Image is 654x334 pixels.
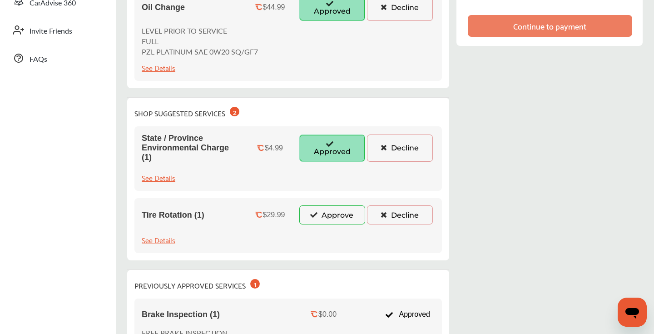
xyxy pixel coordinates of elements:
button: Decline [367,205,433,224]
span: State / Province Environmental Charge (1) [142,134,241,162]
span: Invite Friends [30,25,72,37]
button: Approve [299,205,365,224]
p: FULL [142,36,258,46]
span: FAQs [30,54,47,65]
div: Continue to payment [513,21,586,30]
div: SHOP SUGGESTED SERVICES [134,105,239,119]
button: Decline [367,135,433,162]
button: Approved [299,135,365,162]
div: See Details [142,171,175,184]
span: Oil Change [142,3,185,12]
div: See Details [142,61,175,74]
a: FAQs [8,46,107,70]
div: $44.99 [263,3,285,11]
div: $0.00 [318,310,337,319]
div: PREVIOUSLY APPROVED SERVICES [134,277,260,291]
div: See Details [142,234,175,246]
div: 2 [230,107,239,116]
p: LEVEL PRIOR TO SERVICE [142,25,258,36]
iframe: Button to launch messaging window [618,298,647,327]
a: Invite Friends [8,18,107,42]
div: $4.99 [265,144,283,152]
span: Tire Rotation (1) [142,210,204,220]
div: 1 [250,279,260,289]
span: Brake Inspection (1) [142,310,220,319]
div: Approved [381,306,435,323]
div: $29.99 [263,211,285,219]
p: PZL PLATINUM SAE 0W20 SQ/GF7 [142,46,258,57]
